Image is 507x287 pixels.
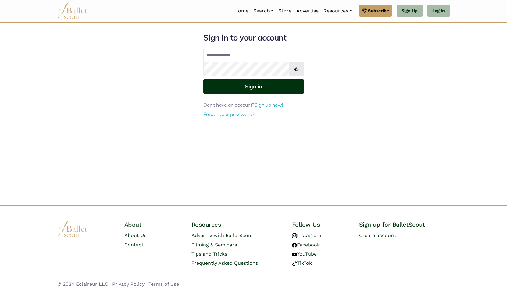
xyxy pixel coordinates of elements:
[203,111,254,117] a: Forgot your password?
[362,7,367,14] img: gem.svg
[427,5,450,17] a: Log In
[276,5,294,17] a: Store
[57,221,88,237] img: logo
[292,221,349,229] h4: Follow Us
[203,79,304,94] button: Sign in
[368,7,389,14] span: Subscribe
[203,101,304,109] p: Don't have an account?
[359,232,396,238] a: Create account
[292,261,297,266] img: tiktok logo
[292,242,320,248] a: Facebook
[251,5,276,17] a: Search
[321,5,354,17] a: Resources
[292,260,312,266] a: TikTok
[203,33,304,43] h1: Sign in to your account
[397,5,423,17] a: Sign Up
[112,281,145,287] a: Privacy Policy
[359,221,450,229] h4: Sign up for BalletScout
[292,251,317,257] a: YouTube
[124,221,182,229] h4: About
[191,242,237,248] a: Filming & Seminars
[124,242,144,248] a: Contact
[294,5,321,17] a: Advertise
[191,251,227,257] a: Tips and Tricks
[292,232,321,238] a: Instagram
[359,5,392,17] a: Subscribe
[292,233,297,238] img: instagram logo
[191,221,282,229] h4: Resources
[214,232,253,238] span: with BalletScout
[191,260,258,266] a: Frequently Asked Questions
[148,281,179,287] a: Terms of Use
[191,232,253,238] a: Advertisewith BalletScout
[292,252,297,257] img: youtube logo
[232,5,251,17] a: Home
[254,102,283,108] a: Sign up now!
[292,243,297,248] img: facebook logo
[124,232,146,238] a: About Us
